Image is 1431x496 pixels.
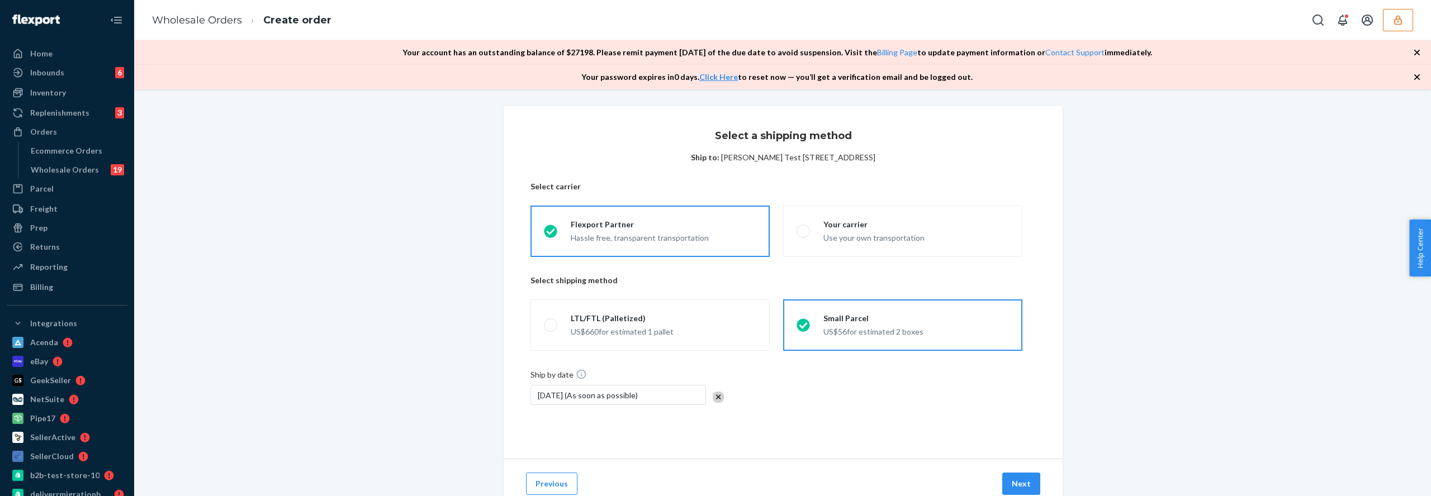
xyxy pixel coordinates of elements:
div: Inbounds [30,67,64,78]
a: Orders [7,123,127,141]
a: Ecommerce Orders [25,142,128,160]
a: Freight [7,200,127,218]
p: Your password expires in 0 days . to reset now — you’ll get a verification email and be logged out. [581,71,973,83]
div: Returns [30,241,60,252]
a: Wholesale Orders [152,14,242,26]
button: Open account menu [1356,9,1378,31]
div: Your carrier [823,219,925,230]
ol: breadcrumbs [143,4,340,37]
button: Previous [526,473,577,495]
div: Integrations [30,318,77,329]
div: SellerActive [30,432,75,443]
div: SellerCloud [30,451,74,462]
div: US$660 for estimated 1 pallet [571,324,674,337]
div: Reporting [30,261,68,273]
a: Parcel [7,180,127,198]
p: Your account has an outstanding balance of $ 27198 . Please remit payment [DATE] of the due date ... [402,47,1152,58]
button: Next [1002,473,1040,495]
button: Help Center [1409,220,1431,276]
a: SellerCloud [7,447,127,465]
div: LTL/FTL (Palletized) [571,313,674,324]
a: Billing Page [877,47,917,57]
a: Billing [7,278,127,296]
div: Ecommerce Orders [31,145,102,156]
a: Home [7,45,127,63]
div: Orders [30,126,57,137]
div: Small Parcel [823,313,923,324]
div: 6 [115,67,124,78]
div: Use your own transportation [823,230,925,244]
button: Open Search Box [1307,9,1329,31]
div: NetSuite [30,394,64,405]
div: Home [30,48,53,59]
div: Ship by date [530,369,731,385]
button: Integrations [7,314,127,332]
span: Ship to: [691,152,721,162]
div: 3 [115,107,124,118]
h3: Select a shipping method [715,128,852,143]
a: Click Here [699,72,738,82]
a: Returns [7,238,127,256]
div: Hassle free, transparent transportation [571,230,709,244]
div: Billing [30,282,53,293]
button: Open notifications [1332,9,1354,31]
div: eBay [30,356,48,367]
span: [PERSON_NAME] Test [STREET_ADDRESS] [721,152,875,162]
a: Wholesale Orders19 [25,161,128,179]
div: US$56 for estimated 2 boxes [823,324,923,337]
div: Flexport Partner [571,219,709,230]
div: 19 [111,164,124,175]
p: Select carrier [530,181,1036,192]
a: eBay [7,352,127,370]
div: b2b-test-store-10 [30,470,99,481]
div: Replenishments [30,107,89,118]
div: Acenda [30,337,58,348]
div: Freight [30,203,58,214]
div: Prep [30,222,48,233]
a: Inventory [7,84,127,102]
a: Acenda [7,333,127,351]
div: Wholesale Orders [31,164,99,175]
a: b2b-test-store-10 [7,466,127,484]
p: Select shipping method [530,275,1036,286]
a: Prep [7,219,127,237]
a: NetSuite [7,390,127,408]
a: Pipe17 [7,409,127,427]
a: GeekSeller [7,371,127,389]
a: Inbounds6 [7,64,127,82]
button: Close Navigation [105,9,127,31]
a: SellerActive [7,428,127,446]
a: Replenishments3 [7,104,127,122]
div: GeekSeller [30,375,71,386]
img: Flexport logo [12,15,60,26]
a: Contact Support [1045,47,1105,57]
div: [DATE] (As soon as possible) [530,385,706,405]
div: Parcel [30,183,54,194]
a: Reporting [7,258,127,276]
div: Pipe17 [30,413,55,424]
div: Inventory [30,87,66,98]
a: Create order [263,14,331,26]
